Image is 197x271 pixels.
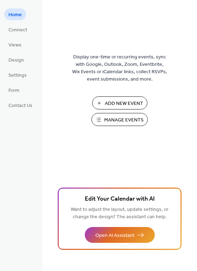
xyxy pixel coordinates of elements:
span: Settings [8,72,27,79]
span: Connect [8,26,27,34]
span: Open AI Assistant [95,232,134,239]
button: Open AI Assistant [85,227,155,243]
span: Home [8,11,22,19]
span: Want to adjust the layout, update settings, or change the design? The assistant can help. [71,205,169,222]
a: Connect [4,24,31,35]
span: Form [8,87,19,94]
span: Contact Us [8,102,32,109]
span: Add New Event [105,100,143,107]
span: Display one-time or recurring events, sync with Google, Outlook, Zoom, Eventbrite, Wix Events or ... [72,53,167,83]
a: Form [4,84,24,96]
a: Views [4,39,26,50]
span: Manage Events [104,116,144,124]
span: Edit Your Calendar with AI [85,194,155,204]
a: Design [4,54,28,65]
a: Home [4,8,26,20]
span: Design [8,57,24,64]
a: Contact Us [4,99,37,111]
button: Add New Event [92,96,147,109]
a: Settings [4,69,31,81]
span: Views [8,42,21,49]
button: Manage Events [91,113,148,126]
